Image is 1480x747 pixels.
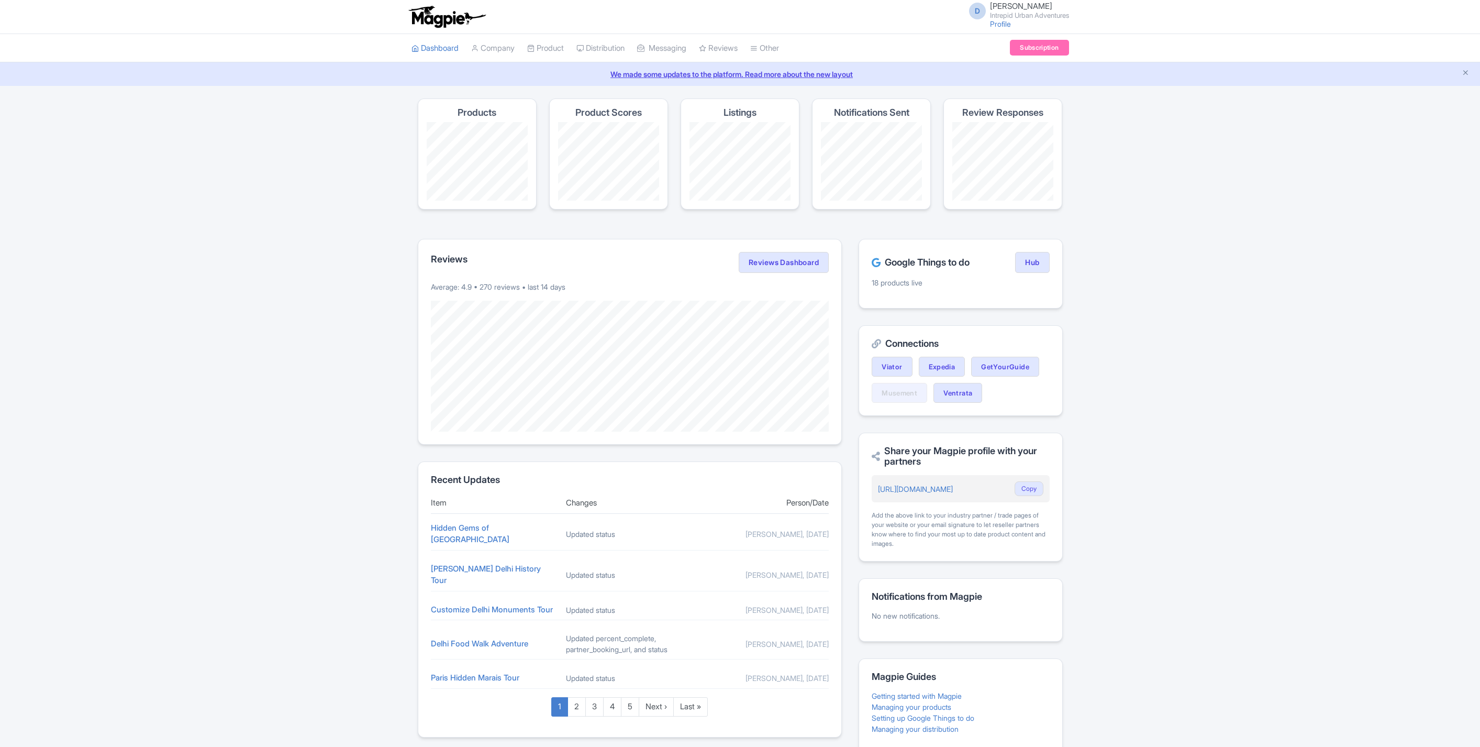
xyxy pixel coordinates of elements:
[1010,40,1069,56] a: Subscription
[673,697,708,717] a: Last »
[576,34,625,63] a: Distribution
[702,673,829,684] div: [PERSON_NAME], [DATE]
[406,5,487,28] img: logo-ab69f6fb50320c5b225c76a69d11143b.png
[567,697,586,717] a: 2
[431,475,829,485] h2: Recent Updates
[471,34,515,63] a: Company
[431,523,509,545] a: Hidden Gems of [GEOGRAPHIC_DATA]
[990,19,1011,28] a: Profile
[750,34,779,63] a: Other
[872,610,1049,621] p: No new notifications.
[431,673,519,683] a: Paris Hidden Marais Tour
[872,338,1049,349] h2: Connections
[637,34,686,63] a: Messaging
[431,564,541,586] a: [PERSON_NAME] Delhi History Tour
[702,639,829,650] div: [PERSON_NAME], [DATE]
[1462,68,1470,80] button: Close announcement
[566,497,693,509] div: Changes
[872,277,1049,288] p: 18 products live
[834,107,909,118] h4: Notifications Sent
[963,2,1069,19] a: D [PERSON_NAME] Intrepid Urban Adventures
[872,702,951,711] a: Managing your products
[872,446,1049,467] h2: Share your Magpie profile with your partners
[575,107,642,118] h4: Product Scores
[990,1,1052,11] span: [PERSON_NAME]
[702,529,829,540] div: [PERSON_NAME], [DATE]
[566,673,693,684] div: Updated status
[872,672,1049,682] h2: Magpie Guides
[702,605,829,616] div: [PERSON_NAME], [DATE]
[566,529,693,540] div: Updated status
[919,357,965,377] a: Expedia
[431,605,553,614] a: Customize Delhi Monuments Tour
[566,605,693,616] div: Updated status
[962,107,1043,118] h4: Review Responses
[699,34,738,63] a: Reviews
[872,691,962,700] a: Getting started with Magpie
[872,357,912,377] a: Viator
[872,383,927,403] a: Musement
[990,12,1069,19] small: Intrepid Urban Adventures
[411,34,459,63] a: Dashboard
[566,633,693,655] div: Updated percent_complete, partner_booking_url, and status
[933,383,982,403] a: Ventrata
[566,569,693,580] div: Updated status
[702,569,829,580] div: [PERSON_NAME], [DATE]
[431,254,468,265] h2: Reviews
[969,3,986,19] span: D
[6,69,1474,80] a: We made some updates to the platform. Read more about the new layout
[724,107,756,118] h4: Listings
[878,485,953,493] a: [URL][DOMAIN_NAME]
[585,697,604,717] a: 3
[458,107,496,118] h4: Products
[872,713,974,722] a: Setting up Google Things to do
[527,34,564,63] a: Product
[551,697,568,717] a: 1
[872,511,1049,548] div: Add the above link to your industry partner / trade pages of your website or your email signature...
[872,724,959,733] a: Managing your distribution
[621,697,639,717] a: 5
[971,357,1039,377] a: GetYourGuide
[639,697,674,717] a: Next ›
[603,697,621,717] a: 4
[872,257,970,268] h2: Google Things to do
[702,497,829,509] div: Person/Date
[431,639,528,649] a: Delhi Food Walk Adventure
[1015,252,1049,273] a: Hub
[431,497,558,509] div: Item
[872,591,1049,602] h2: Notifications from Magpie
[1015,481,1043,496] button: Copy
[431,281,829,292] p: Average: 4.9 • 270 reviews • last 14 days
[739,252,829,273] a: Reviews Dashboard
